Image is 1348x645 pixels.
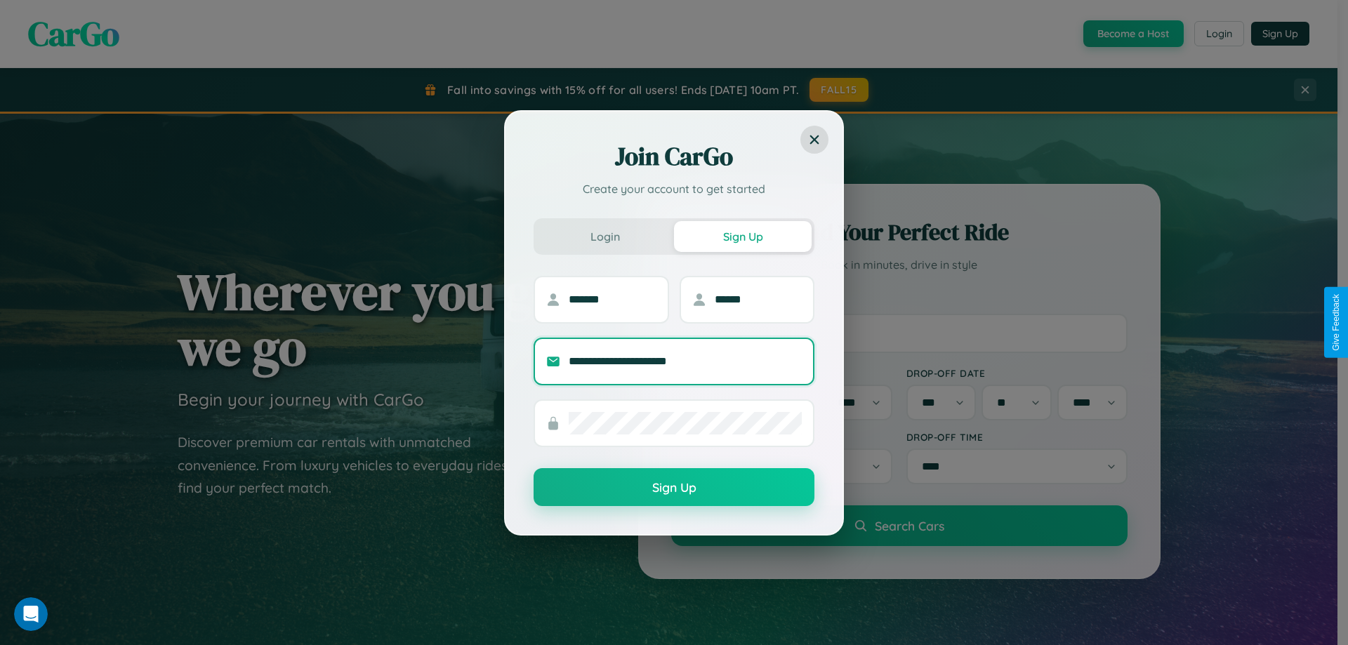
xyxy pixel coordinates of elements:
p: Create your account to get started [534,180,814,197]
iframe: Intercom live chat [14,597,48,631]
h2: Join CarGo [534,140,814,173]
div: Give Feedback [1331,294,1341,351]
button: Sign Up [534,468,814,506]
button: Sign Up [674,221,812,252]
button: Login [536,221,674,252]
